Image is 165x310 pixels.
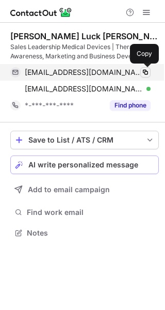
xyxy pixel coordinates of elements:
[10,131,159,149] button: save-profile-one-click
[10,180,159,199] button: Add to email campaign
[27,208,155,217] span: Find work email
[25,68,143,77] span: [EMAIL_ADDRESS][DOMAIN_NAME]
[27,228,155,238] span: Notes
[10,226,159,240] button: Notes
[10,6,72,19] img: ContactOut v5.3.10
[110,100,151,111] button: Reveal Button
[10,31,159,41] div: [PERSON_NAME] Luck [PERSON_NAME]
[28,161,138,169] span: AI write personalized message
[10,156,159,174] button: AI write personalized message
[25,84,143,94] span: [EMAIL_ADDRESS][DOMAIN_NAME]
[10,205,159,220] button: Find work email
[10,42,159,61] div: Sales Leadership Medical Devices | Therapy Awareness, Marketing and Business Development
[28,185,110,194] span: Add to email campaign
[28,136,141,144] div: Save to List / ATS / CRM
